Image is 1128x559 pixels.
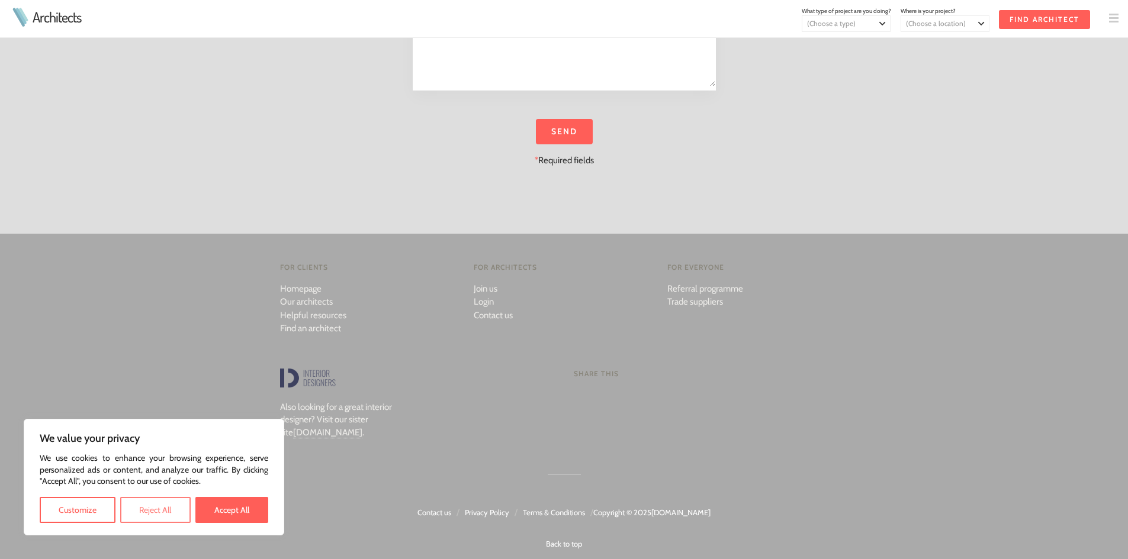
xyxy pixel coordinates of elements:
a: Join us [474,283,497,294]
span: / [590,507,593,518]
span: Where is your project? [901,7,956,15]
div: Copyright © 2025 [9,506,1119,550]
p: Also looking for a great interior designer? Visit our sister site . [280,401,417,440]
button: Customize [40,497,115,523]
div: Required fields [413,119,716,167]
h4: Share This [574,369,849,379]
input: Send [536,119,593,144]
h4: For Architects [474,262,648,273]
a: Architects [33,10,81,24]
button: Accept All [195,497,268,523]
span: What type of project are you doing? [802,7,891,15]
a: [DOMAIN_NAME] [293,427,362,438]
img: Architects [9,8,31,27]
h4: For Clients [280,262,455,273]
p: We use cookies to enhance your browsing experience, serve personalized ads or content, and analyz... [40,453,268,487]
p: We value your privacy [40,431,268,445]
a: Contact us [474,310,513,321]
button: Reject All [120,497,190,523]
a: Helpful resources [280,310,346,321]
a: Contact us [417,508,451,517]
a: Back to top [546,539,582,548]
a: Login [474,296,494,307]
a: Terms & Conditions [523,508,585,517]
a: Referral programme [667,283,743,294]
span: / [515,507,518,518]
iframe: X Post Button [574,414,612,426]
input: Find Architect [999,10,1090,29]
a: Privacy Policy [465,508,509,517]
a: Find an architect [280,323,341,334]
span: / [457,507,459,518]
a: Trade suppliers [667,296,723,307]
a: Homepage [280,283,322,294]
a: [DOMAIN_NAME] [651,508,711,517]
h4: For everyone [667,262,842,273]
a: Our architects [280,296,333,307]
